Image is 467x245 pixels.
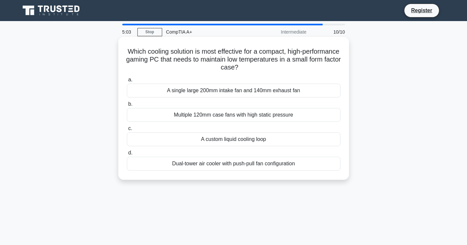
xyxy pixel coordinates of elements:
div: 10/10 [310,25,349,39]
div: A custom liquid cooling loop [127,132,340,146]
span: a. [128,77,132,82]
div: Multiple 120mm case fans with high static pressure [127,108,340,122]
span: b. [128,101,132,107]
div: CompTIA A+ [162,25,253,39]
div: 5:03 [118,25,137,39]
div: Intermediate [253,25,310,39]
span: c. [128,125,132,131]
div: A single large 200mm intake fan and 140mm exhaust fan [127,84,340,97]
h5: Which cooling solution is most effective for a compact, high-performance gaming PC that needs to ... [126,47,341,72]
a: Stop [137,28,162,36]
span: d. [128,150,132,155]
a: Register [407,6,436,14]
div: Dual-tower air cooler with push-pull fan configuration [127,157,340,171]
